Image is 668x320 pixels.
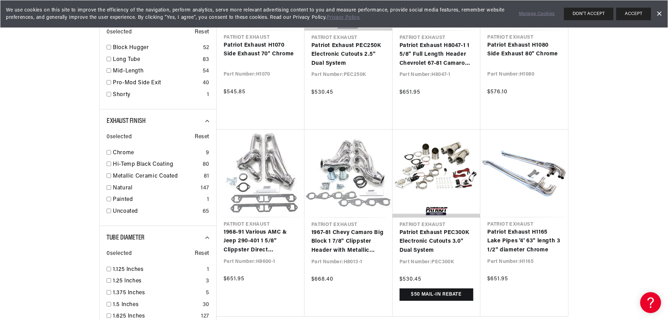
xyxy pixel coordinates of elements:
button: ACCEPT [616,8,651,20]
div: 1 [207,265,209,274]
span: 0 selected [107,249,132,258]
div: 1 [207,195,209,204]
a: Long Tube [113,55,200,64]
a: Privacy Policy. [327,15,360,20]
a: Mid-Length [113,67,200,76]
a: Patriot Exhaust PEC250K Electronic Cutouts 2.5" Dual System [311,41,386,68]
span: We use cookies on this site to improve the efficiency of the navigation, perform analytics, serve... [6,7,509,21]
a: Patriot Exhaust H1080 Side Exhaust 80" Chrome [487,41,561,59]
div: 1 [207,91,209,100]
a: Manage Cookies [519,10,555,18]
div: 65 [203,207,209,216]
button: DON'T ACCEPT [564,8,613,20]
div: 81 [204,172,209,181]
a: Pro-Mod Side Exit [113,79,200,88]
a: Chrome [113,149,203,158]
div: 5 [206,289,209,298]
div: 3 [206,277,209,286]
div: 147 [201,184,209,193]
a: Painted [113,195,204,204]
span: 0 selected [107,28,132,37]
div: 40 [203,79,209,88]
a: 1.5 Inches [113,301,200,310]
a: Patriot Exhaust H1070 Side Exhaust 70" Chrome [224,41,297,59]
a: Natural [113,184,198,193]
a: 1.125 Inches [113,265,204,274]
div: 52 [203,44,209,53]
span: Exhaust Finish [107,118,145,125]
span: Tube Diameter [107,234,145,241]
a: Metallic Ceramic Coated [113,172,201,181]
a: Shorty [113,91,204,100]
div: 54 [203,67,209,76]
a: Patriot Exhaust PEC300K Electronic Cutouts 3.0" Dual System [399,228,474,255]
a: Block Hugger [113,44,200,53]
span: Reset [195,28,209,37]
span: Reset [195,133,209,142]
a: 1.25 Inches [113,277,203,286]
a: Dismiss Banner [654,9,664,19]
a: Hi-Temp Black Coating [113,160,200,169]
a: 1967-81 Chevy Camaro Big Block 1 7/8" Clippster Header with Metallic Ceramic Coating [311,228,386,255]
span: Reset [195,249,209,258]
span: 0 selected [107,133,132,142]
div: 9 [206,149,209,158]
a: Patriot Exhaust H1165 Lake Pipes '4' 63" length 3 1/2" diameter Chrome [487,228,561,255]
div: 83 [203,55,209,64]
a: 1.375 Inches [113,289,203,298]
div: 30 [203,301,209,310]
a: 1968-91 Various AMC & Jeep 290-401 1 5/8" Clippster Direct Replacement Header with Dog Leg Ports ... [224,228,297,255]
a: Uncoated [113,207,200,216]
div: 80 [203,160,209,169]
a: Patriot Exhaust H8047-1 1 5/8" Full Length Header Chevrolet 67-81 Camaro 64-77 Chevlle/Malibu 70-... [399,41,474,68]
